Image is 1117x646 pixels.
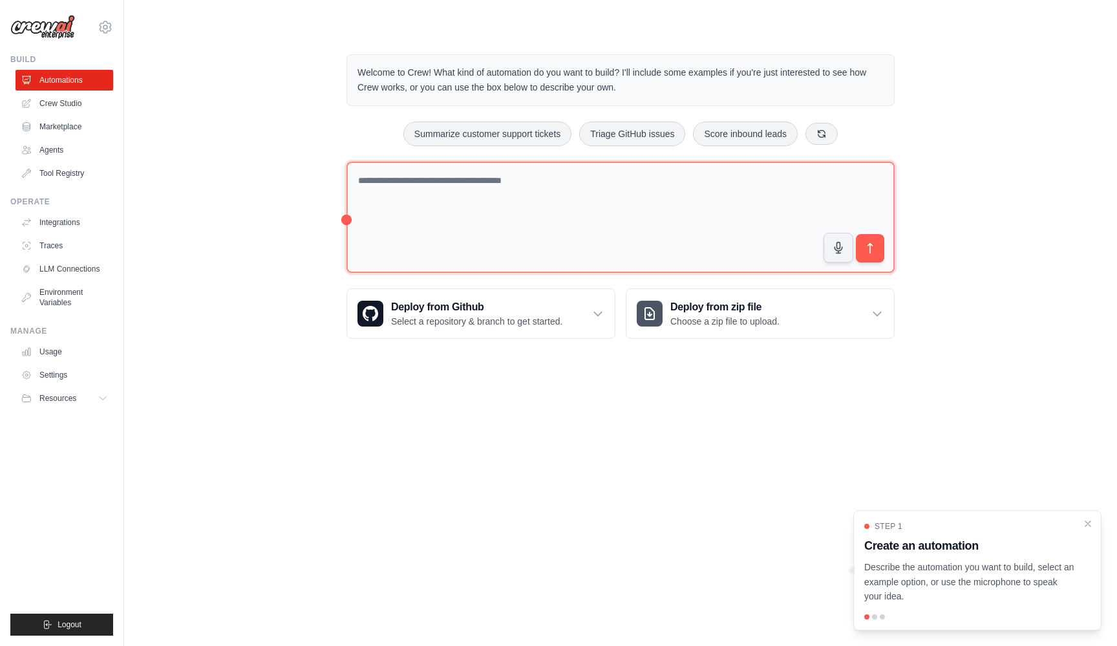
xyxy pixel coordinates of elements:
[16,163,113,184] a: Tool Registry
[391,315,562,328] p: Select a repository & branch to get started.
[693,122,798,146] button: Score inbound leads
[670,315,780,328] p: Choose a zip file to upload.
[16,93,113,114] a: Crew Studio
[864,537,1075,555] h3: Create an automation
[16,140,113,160] a: Agents
[579,122,685,146] button: Triage GitHub issues
[16,116,113,137] a: Marketplace
[10,15,75,39] img: Logo
[10,326,113,336] div: Manage
[16,341,113,362] a: Usage
[16,365,113,385] a: Settings
[10,54,113,65] div: Build
[16,212,113,233] a: Integrations
[875,521,902,532] span: Step 1
[403,122,571,146] button: Summarize customer support tickets
[16,259,113,279] a: LLM Connections
[1083,519,1093,529] button: Close walkthrough
[864,560,1075,604] p: Describe the automation you want to build, select an example option, or use the microphone to spe...
[39,393,76,404] span: Resources
[58,619,81,630] span: Logout
[16,388,113,409] button: Resources
[10,614,113,636] button: Logout
[391,299,562,315] h3: Deploy from Github
[16,235,113,256] a: Traces
[1052,584,1117,646] iframe: Chat Widget
[16,282,113,313] a: Environment Variables
[16,70,113,91] a: Automations
[10,197,113,207] div: Operate
[670,299,780,315] h3: Deploy from zip file
[357,65,884,95] p: Welcome to Crew! What kind of automation do you want to build? I'll include some examples if you'...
